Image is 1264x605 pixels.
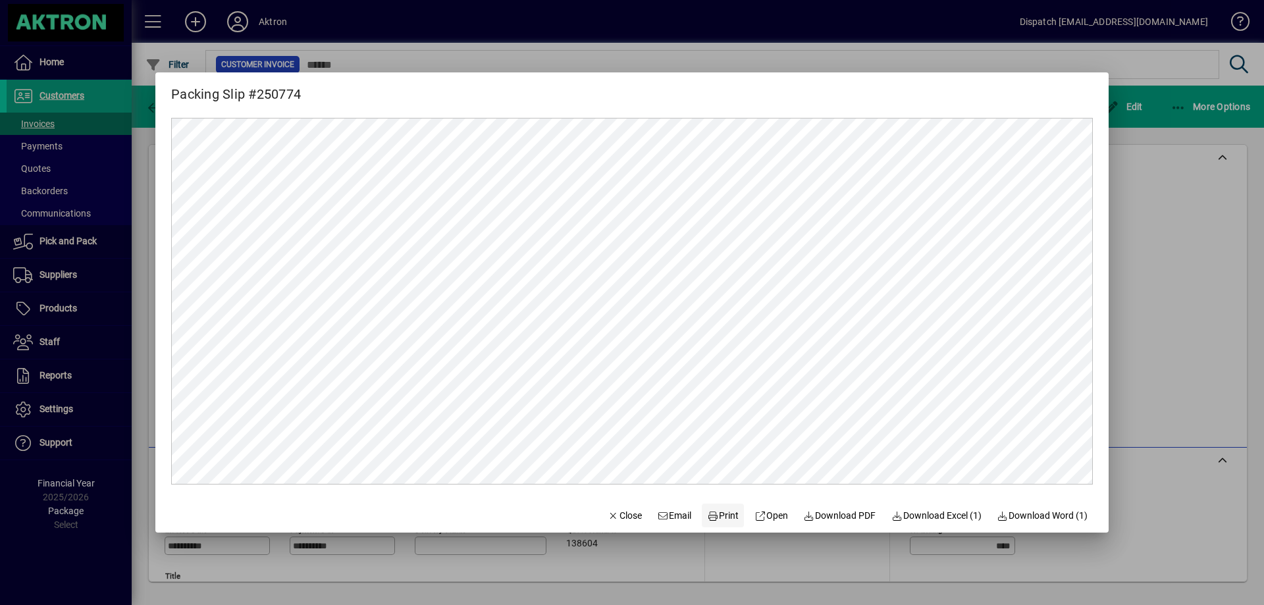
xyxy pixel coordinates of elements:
[652,504,697,527] button: Email
[891,509,982,523] span: Download Excel (1)
[992,504,1093,527] button: Download Word (1)
[749,504,793,527] a: Open
[608,509,642,523] span: Close
[754,509,788,523] span: Open
[804,509,876,523] span: Download PDF
[155,72,317,105] h2: Packing Slip #250774
[997,509,1088,523] span: Download Word (1)
[658,509,692,523] span: Email
[702,504,744,527] button: Print
[799,504,882,527] a: Download PDF
[602,504,647,527] button: Close
[707,509,739,523] span: Print
[886,504,987,527] button: Download Excel (1)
